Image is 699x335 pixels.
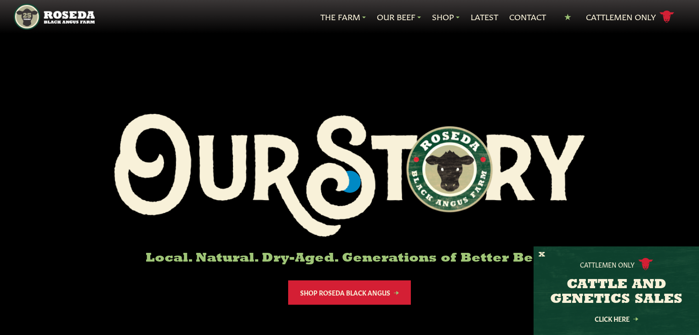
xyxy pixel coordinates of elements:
[575,316,658,322] a: Click Here
[586,9,674,25] a: Cattlemen Only
[14,4,94,30] img: https://roseda.com/wp-content/uploads/2021/05/roseda-25-header.png
[432,11,460,23] a: Shop
[545,278,688,307] h3: CATTLE AND GENETICS SALES
[638,258,653,270] img: cattle-icon.svg
[114,114,585,237] img: Roseda Black Aangus Farm
[114,251,585,266] h6: Local. Natural. Dry-Aged. Generations of Better Beef.
[471,11,498,23] a: Latest
[580,260,635,269] p: Cattlemen Only
[377,11,421,23] a: Our Beef
[539,250,545,260] button: X
[320,11,366,23] a: The Farm
[509,11,546,23] a: Contact
[288,280,411,305] a: Shop Roseda Black Angus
